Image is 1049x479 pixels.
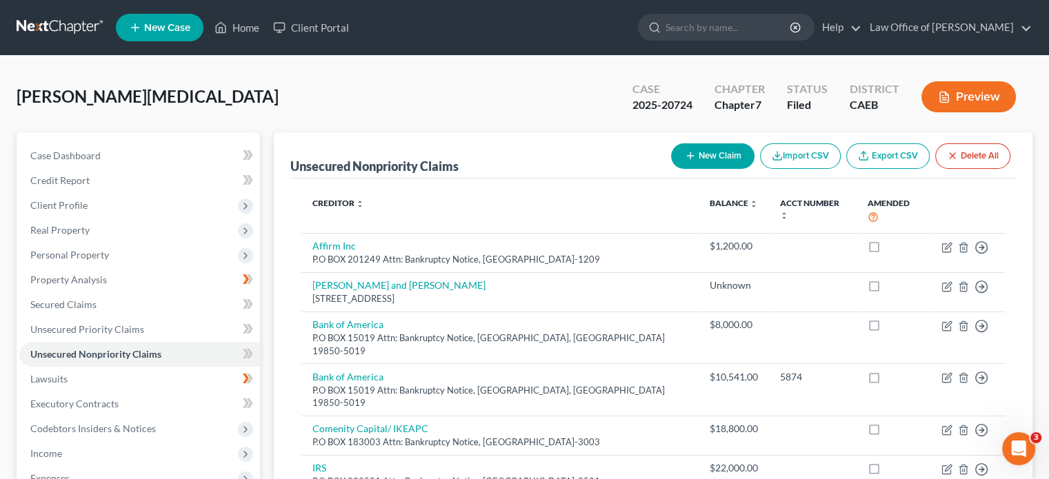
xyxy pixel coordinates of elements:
[30,150,101,161] span: Case Dashboard
[815,15,861,40] a: Help
[312,240,356,252] a: Affirm Inc
[30,398,119,409] span: Executory Contracts
[710,239,758,253] div: $1,200.00
[850,97,899,113] div: CAEB
[19,342,260,367] a: Unsecured Nonpriority Claims
[750,200,758,208] i: unfold_more
[710,278,758,292] div: Unknown
[19,143,260,168] a: Case Dashboard
[632,81,692,97] div: Case
[312,279,486,291] a: [PERSON_NAME] and [PERSON_NAME]
[760,143,841,169] button: Import CSV
[787,81,828,97] div: Status
[30,348,161,360] span: Unsecured Nonpriority Claims
[312,198,364,208] a: Creditor unfold_more
[921,81,1016,112] button: Preview
[755,98,761,111] span: 7
[30,447,62,459] span: Income
[266,15,356,40] a: Client Portal
[850,81,899,97] div: District
[710,318,758,332] div: $8,000.00
[710,422,758,436] div: $18,800.00
[710,461,758,475] div: $22,000.00
[312,436,688,449] div: P.O BOX 183003 Attn: Bankruptcy Notice, [GEOGRAPHIC_DATA]-3003
[30,224,90,236] span: Real Property
[787,97,828,113] div: Filed
[30,323,144,335] span: Unsecured Priority Claims
[312,332,688,357] div: P.O BOX 15019 Attn: Bankruptcy Notice, [GEOGRAPHIC_DATA], [GEOGRAPHIC_DATA] 19850-5019
[846,143,930,169] a: Export CSV
[312,318,383,330] a: Bank of America
[1030,432,1041,443] span: 3
[857,190,930,233] th: Amended
[290,158,459,174] div: Unsecured Nonpriority Claims
[632,97,692,113] div: 2025-20724
[715,97,765,113] div: Chapter
[863,15,1032,40] a: Law Office of [PERSON_NAME]
[312,253,688,266] div: P.O BOX 201249 Attn: Bankruptcy Notice, [GEOGRAPHIC_DATA]-1209
[312,292,688,305] div: [STREET_ADDRESS]
[30,249,109,261] span: Personal Property
[1002,432,1035,465] iframe: Intercom live chat
[19,367,260,391] a: Lawsuits
[19,267,260,292] a: Property Analysis
[30,174,90,186] span: Credit Report
[780,198,839,220] a: Acct Number unfold_more
[30,422,156,434] span: Codebtors Insiders & Notices
[666,14,792,40] input: Search by name...
[208,15,266,40] a: Home
[19,168,260,193] a: Credit Report
[710,370,758,384] div: $10,541.00
[144,23,190,33] span: New Case
[30,199,88,211] span: Client Profile
[30,373,68,385] span: Lawsuits
[30,298,97,310] span: Secured Claims
[312,422,428,434] a: Comenity Capital/ IKEAPC
[780,212,788,220] i: unfold_more
[935,143,1010,169] button: Delete All
[312,384,688,409] div: P.O BOX 15019 Attn: Bankruptcy Notice, [GEOGRAPHIC_DATA], [GEOGRAPHIC_DATA] 19850-5019
[715,81,765,97] div: Chapter
[356,200,364,208] i: unfold_more
[30,274,107,285] span: Property Analysis
[780,370,846,384] div: 5874
[17,86,279,106] span: [PERSON_NAME][MEDICAL_DATA]
[19,317,260,342] a: Unsecured Priority Claims
[19,391,260,416] a: Executory Contracts
[671,143,755,169] button: New Claim
[19,292,260,317] a: Secured Claims
[710,198,758,208] a: Balance unfold_more
[312,462,326,473] a: IRS
[312,371,383,383] a: Bank of America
